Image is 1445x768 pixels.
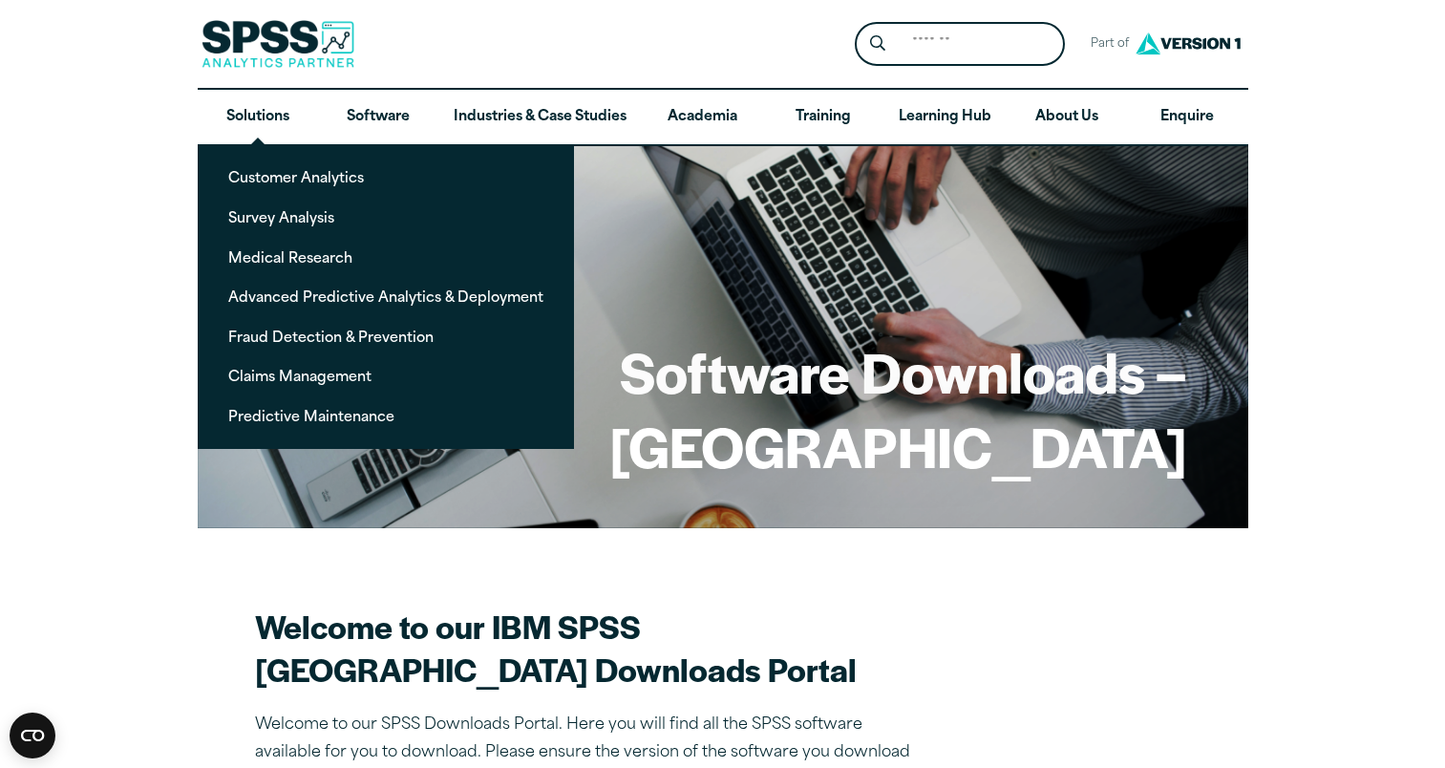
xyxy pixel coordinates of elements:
[1007,90,1127,145] a: About Us
[213,319,559,354] a: Fraud Detection & Prevention
[860,27,895,62] button: Search magnifying glass icon
[255,605,924,691] h2: Welcome to our IBM SPSS [GEOGRAPHIC_DATA] Downloads Portal
[318,90,438,145] a: Software
[855,22,1065,67] form: Site Header Search Form
[213,240,559,275] a: Medical Research
[202,20,354,68] img: SPSS Analytics Partner
[213,200,559,235] a: Survey Analysis
[762,90,882,145] a: Training
[198,90,318,145] a: Solutions
[438,90,642,145] a: Industries & Case Studies
[198,90,1248,145] nav: Desktop version of site main menu
[10,713,55,758] button: Open CMP widget
[213,358,559,394] a: Claims Management
[642,90,762,145] a: Academia
[1080,31,1131,58] span: Part of
[213,279,559,314] a: Advanced Predictive Analytics & Deployment
[259,334,1187,482] h1: Software Downloads – [GEOGRAPHIC_DATA]
[870,35,885,52] svg: Search magnifying glass icon
[213,160,559,195] a: Customer Analytics
[883,90,1007,145] a: Learning Hub
[213,398,559,434] a: Predictive Maintenance
[198,144,574,448] ul: Solutions
[1127,90,1247,145] a: Enquire
[1131,26,1245,61] img: Version1 Logo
